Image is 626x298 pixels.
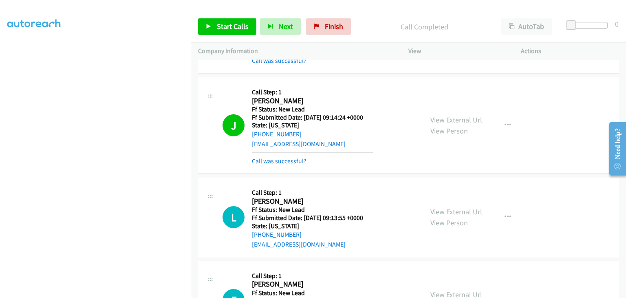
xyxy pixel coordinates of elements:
h5: Call Step: 1 [252,88,373,96]
a: Call was successful? [252,57,306,64]
a: [EMAIL_ADDRESS][DOMAIN_NAME] [252,240,346,248]
h5: State: [US_STATE] [252,222,373,230]
button: Next [260,18,301,35]
h5: Ff Status: New Lead [252,105,373,113]
h5: Ff Status: New Lead [252,289,390,297]
a: Start Calls [198,18,256,35]
a: [PHONE_NUMBER] [252,130,302,138]
h1: J [223,114,245,136]
h5: State: [US_STATE] [252,121,373,129]
a: View Person [430,126,468,136]
h1: L [223,206,245,228]
p: Company Information [198,46,394,56]
a: [PHONE_NUMBER] [252,231,302,238]
span: Finish [325,22,343,31]
p: View [408,46,506,56]
h5: Call Step: 1 [252,272,390,280]
p: Call Completed [362,21,487,32]
span: Start Calls [217,22,249,31]
div: Delay between calls (in seconds) [570,22,608,29]
h5: Ff Status: New Lead [252,206,373,214]
a: View External Url [430,207,482,216]
a: [EMAIL_ADDRESS][DOMAIN_NAME] [252,140,346,148]
h2: [PERSON_NAME] [252,96,373,106]
h5: Ff Submitted Date: [DATE] 09:14:24 +0000 [252,113,373,122]
h2: [PERSON_NAME] [252,197,373,206]
a: View Person [430,218,468,227]
span: Next [279,22,293,31]
p: Actions [521,46,619,56]
h5: Call Step: 1 [252,189,373,197]
iframe: Resource Center [603,116,626,181]
h2: [PERSON_NAME] [252,280,390,289]
a: Finish [306,18,351,35]
a: View External Url [430,115,482,125]
button: AutoTab [501,18,552,35]
div: 0 [615,18,619,29]
a: Call was successful? [252,157,306,165]
h5: Ff Submitted Date: [DATE] 09:13:55 +0000 [252,214,373,222]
